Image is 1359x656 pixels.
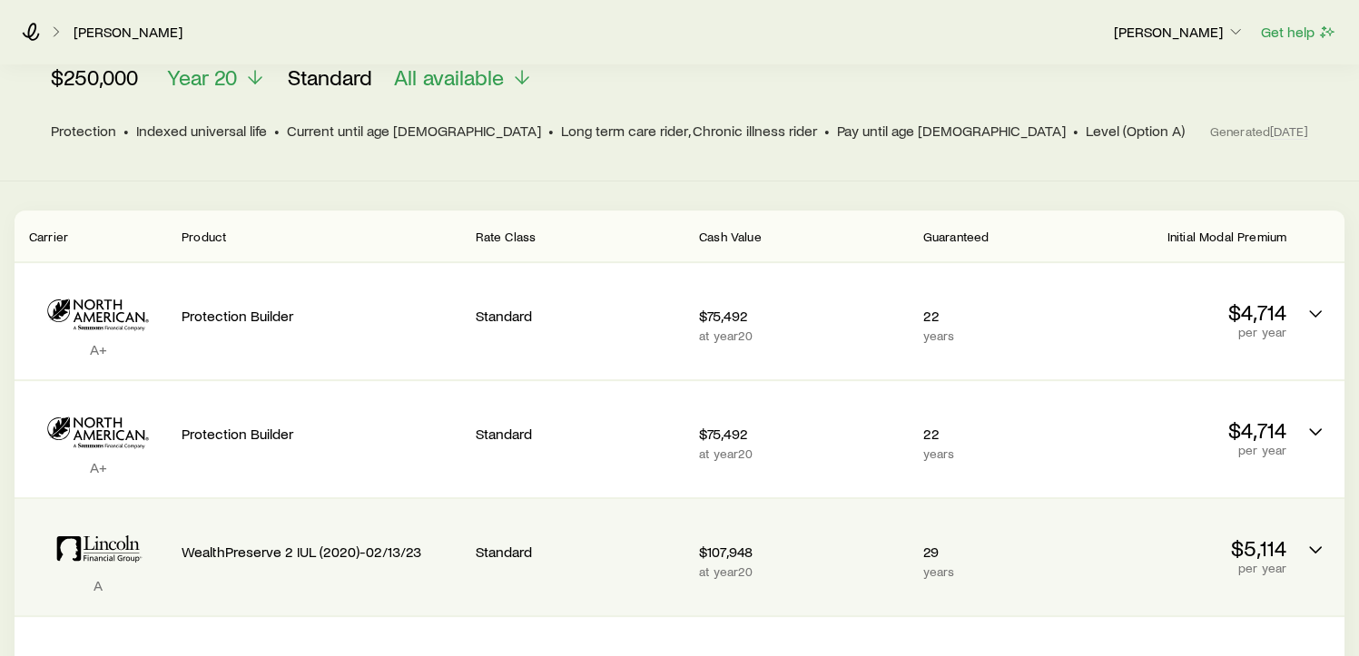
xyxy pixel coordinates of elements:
span: Indexed universal life [136,122,267,140]
span: All available [394,64,504,90]
span: [DATE] [1270,123,1308,140]
p: [PERSON_NAME] [1114,23,1245,41]
p: $107,948 [699,543,909,561]
p: Protection Builder [182,425,460,443]
p: $250,000 [51,64,138,90]
span: Carrier [29,229,68,244]
button: Get help [1260,22,1337,43]
p: $4,714 [1077,417,1286,443]
span: Current until age [DEMOGRAPHIC_DATA] [287,122,541,140]
p: per year [1077,561,1286,575]
p: $5,114 [1077,535,1286,561]
p: Standard [475,307,684,325]
span: Rate Class [475,229,536,244]
button: Cash ValueYear 20 [167,43,266,91]
span: Standard [288,64,372,90]
p: 22 [923,307,1063,325]
span: Level (Option A) [1086,122,1185,140]
p: per year [1077,443,1286,457]
p: years [923,328,1063,343]
span: Cash Value [699,229,762,244]
span: Pay until age [DEMOGRAPHIC_DATA] [837,122,1066,140]
span: • [824,122,830,140]
span: Initial Modal Premium [1167,229,1286,244]
span: Guaranteed [923,229,990,244]
p: WealthPreserve 2 IUL (2020)-02/13/23 [182,543,460,561]
button: Rate ClassStandard [288,43,372,91]
p: 29 [923,543,1063,561]
button: CarriersAll available [394,43,533,91]
span: Long term care rider, Chronic illness rider [561,122,817,140]
span: Generated [1210,123,1308,140]
p: A+ [29,340,167,358]
span: Product [182,229,226,244]
a: [PERSON_NAME] [73,24,183,41]
span: • [274,122,280,140]
p: years [923,564,1063,579]
p: $75,492 [699,307,909,325]
p: Standard [475,543,684,561]
p: at year 20 [699,564,909,579]
span: • [123,122,129,140]
p: per year [1077,325,1286,339]
span: Year 20 [167,64,237,90]
p: $4,714 [1077,299,1286,325]
p: A+ [29,458,167,476]
p: Protection Builder [182,307,460,325]
p: at year 20 [699,328,909,343]
p: 22 [923,425,1063,443]
span: • [1073,122,1078,140]
p: $75,492 [699,425,909,443]
p: years [923,446,1063,461]
p: A [29,576,167,594]
span: • [548,122,554,140]
button: [PERSON_NAME] [1113,22,1246,44]
p: Standard [475,425,684,443]
p: at year 20 [699,446,909,461]
span: Protection [51,122,116,140]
